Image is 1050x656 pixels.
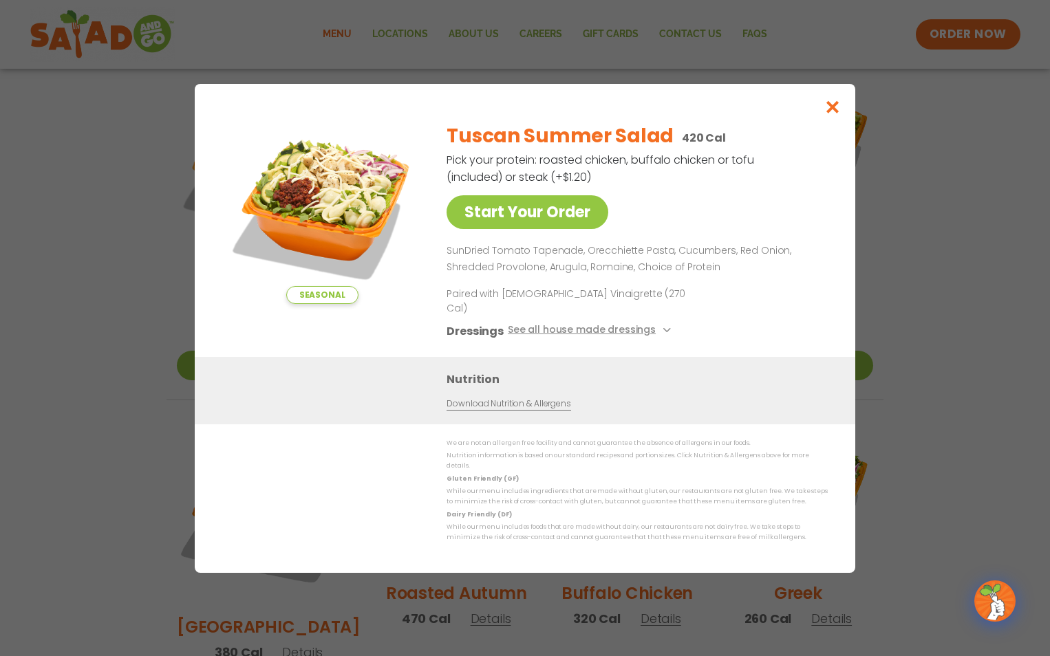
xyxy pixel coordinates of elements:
p: While our menu includes foods that are made without dairy, our restaurants are not dairy free. We... [447,522,828,543]
h2: Tuscan Summer Salad [447,122,674,151]
strong: Gluten Friendly (GF) [447,474,518,482]
p: Nutrition information is based on our standard recipes and portion sizes. Click Nutrition & Aller... [447,450,828,472]
img: wpChatIcon [976,582,1014,620]
a: Start Your Order [447,195,608,229]
p: 420 Cal [682,129,726,146]
p: Pick your protein: roasted chicken, buffalo chicken or tofu (included) or steak (+$1.20) [447,151,756,186]
h3: Dressings [447,322,504,339]
span: Seasonal [286,286,358,304]
strong: Dairy Friendly (DF) [447,510,511,518]
p: Paired with [DEMOGRAPHIC_DATA] Vinaigrette (270 Cal) [447,286,701,315]
p: We are not an allergen free facility and cannot guarantee the absence of allergens in our foods. [447,438,828,448]
p: SunDried Tomato Tapenade, Orecchiette Pasta, Cucumbers, Red Onion, Shredded Provolone, Arugula, R... [447,243,822,276]
p: While our menu includes ingredients that are made without gluten, our restaurants are not gluten ... [447,486,828,507]
button: Close modal [811,84,855,130]
img: Featured product photo for Tuscan Summer Salad [226,111,418,304]
a: Download Nutrition & Allergens [447,397,570,410]
h3: Nutrition [447,370,835,387]
button: See all house made dressings [508,322,675,339]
